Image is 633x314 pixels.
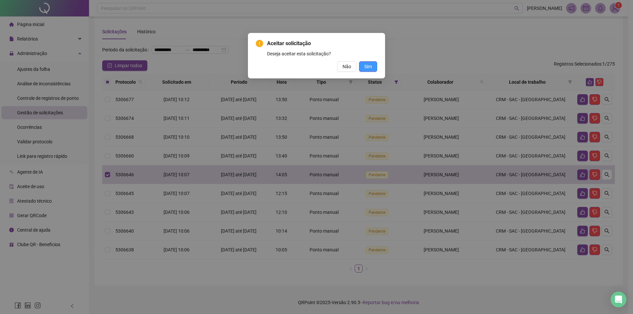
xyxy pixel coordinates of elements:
div: Open Intercom Messenger [611,292,626,307]
span: Sim [364,63,372,70]
span: Não [343,63,351,70]
button: Sim [359,61,377,72]
div: Deseja aceitar esta solicitação? [267,50,377,57]
span: exclamation-circle [256,40,263,47]
button: Não [337,61,356,72]
span: Aceitar solicitação [267,40,377,47]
